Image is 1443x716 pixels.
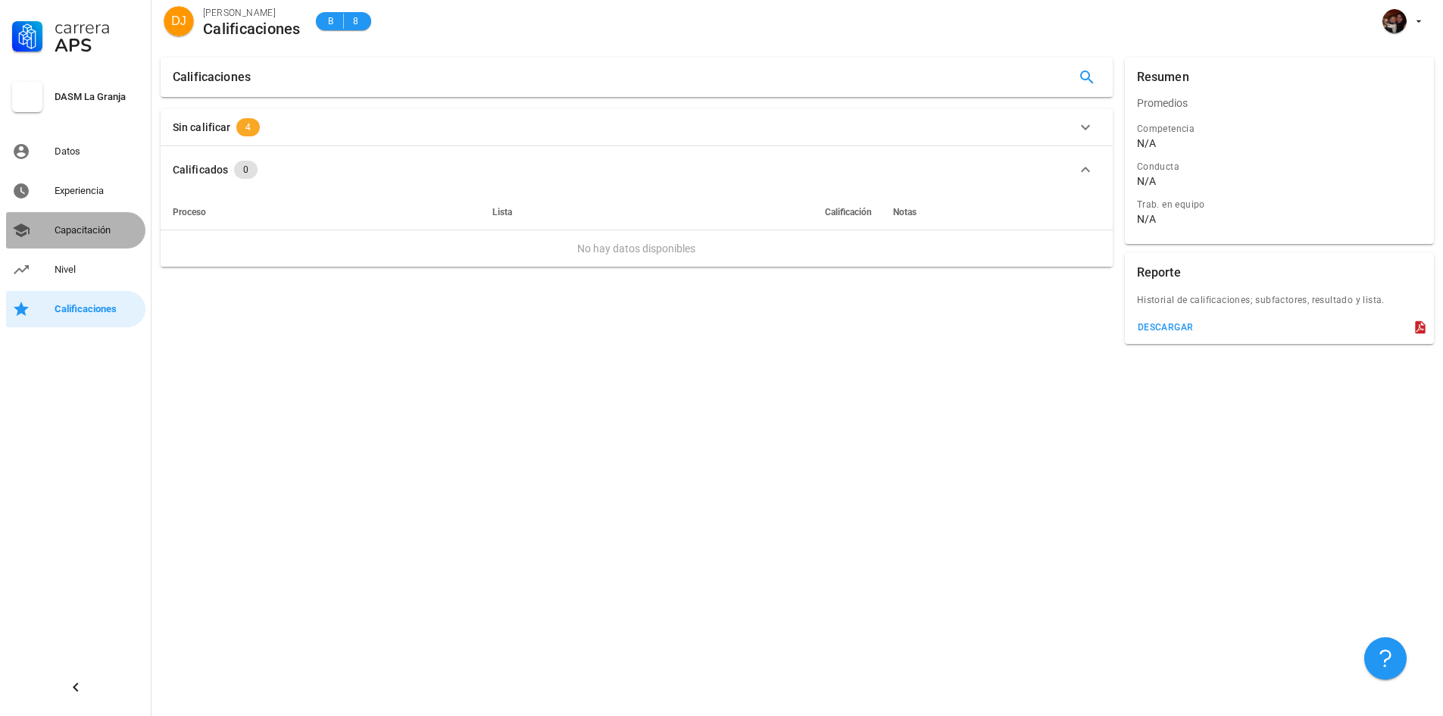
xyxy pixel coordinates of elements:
[243,161,248,179] span: 0
[440,194,565,230] th: Lista
[173,207,206,217] span: Proceso
[350,14,362,29] span: 8
[161,145,1113,194] button: Calificados 0
[203,5,301,20] div: [PERSON_NAME]
[1137,212,1156,226] div: N/A
[1382,9,1407,33] div: avatar
[1131,317,1200,338] button: descargar
[173,58,251,97] div: Calificaciones
[55,303,139,315] div: Calificaciones
[1137,322,1194,333] div: descargar
[173,161,228,178] div: Calificados
[171,6,186,36] span: DJ
[565,194,881,230] th: Calificación
[55,224,139,236] div: Capacitación
[1137,58,1189,97] div: Resumen
[1137,197,1422,212] div: Trab. en equipo
[1137,253,1181,292] div: Reporte
[6,291,145,327] a: Calificaciones
[55,18,139,36] div: Carrera
[161,230,1113,267] td: No hay datos disponibles
[55,264,139,276] div: Nivel
[1137,159,1422,174] div: Conducta
[6,173,145,209] a: Experiencia
[492,207,512,217] span: Lista
[245,118,251,136] span: 4
[161,109,1113,145] button: Sin calificar 4
[1137,174,1156,188] div: N/A
[161,194,440,230] th: Proceso
[1125,292,1434,317] div: Historial de calificaciones; subfactores, resultado y lista.
[325,14,337,29] span: B
[825,207,872,217] span: Calificación
[173,119,230,136] div: Sin calificar
[55,145,139,158] div: Datos
[1137,136,1156,150] div: N/A
[55,185,139,197] div: Experiencia
[6,212,145,249] a: Capacitación
[164,6,194,36] div: avatar
[203,20,301,37] div: Calificaciones
[55,91,139,103] div: DASM La Granja
[6,252,145,288] a: Nivel
[55,36,139,55] div: APS
[1125,85,1434,121] div: Promedios
[6,133,145,170] a: Datos
[881,194,1113,230] th: Notas
[893,207,917,217] span: Notas
[1137,121,1422,136] div: Competencia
